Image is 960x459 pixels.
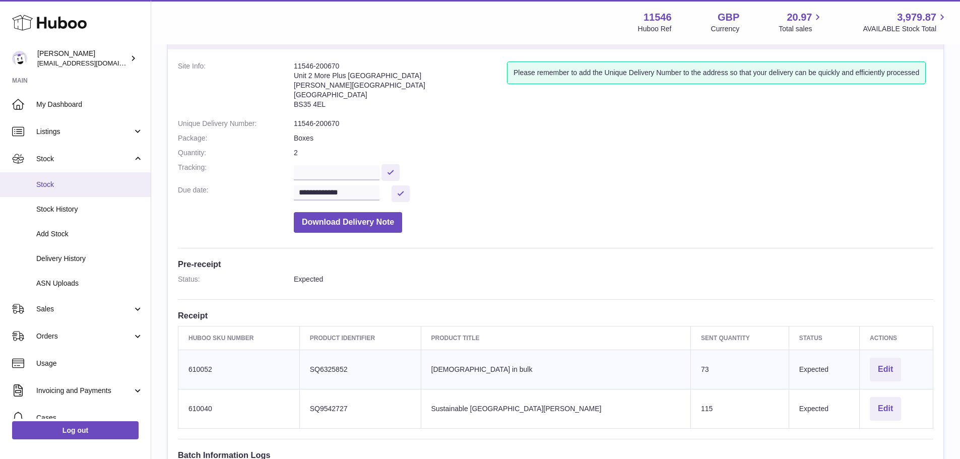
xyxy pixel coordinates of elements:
[37,59,148,67] span: [EMAIL_ADDRESS][DOMAIN_NAME]
[178,350,300,389] td: 610052
[299,389,421,428] td: SQ9542727
[294,148,933,158] dd: 2
[178,310,933,321] h3: Receipt
[789,350,859,389] td: Expected
[36,180,143,189] span: Stock
[12,421,139,439] a: Log out
[789,389,859,428] td: Expected
[178,61,294,114] dt: Site Info:
[860,326,933,350] th: Actions
[178,275,294,284] dt: Status:
[294,212,402,233] button: Download Delivery Note
[299,326,421,350] th: Product Identifier
[36,359,143,368] span: Usage
[863,11,948,34] a: 3,979.87 AVAILABLE Stock Total
[644,11,672,24] strong: 11546
[178,389,300,428] td: 610040
[36,413,143,423] span: Cases
[299,350,421,389] td: SQ6325852
[691,326,789,350] th: Sent Quantity
[12,51,27,66] img: internalAdmin-11546@internal.huboo.com
[691,389,789,428] td: 115
[37,49,128,68] div: [PERSON_NAME]
[421,389,691,428] td: Sustainable [GEOGRAPHIC_DATA][PERSON_NAME]
[718,11,739,24] strong: GBP
[36,205,143,214] span: Stock History
[178,163,294,180] dt: Tracking:
[294,61,507,114] address: 11546-200670 Unit 2 More Plus [GEOGRAPHIC_DATA] [PERSON_NAME][GEOGRAPHIC_DATA] [GEOGRAPHIC_DATA] ...
[178,119,294,128] dt: Unique Delivery Number:
[779,24,823,34] span: Total sales
[36,127,133,137] span: Listings
[779,11,823,34] a: 20.97 Total sales
[36,332,133,341] span: Orders
[638,24,672,34] div: Huboo Ref
[178,326,300,350] th: Huboo SKU Number
[36,100,143,109] span: My Dashboard
[36,229,143,239] span: Add Stock
[863,24,948,34] span: AVAILABLE Stock Total
[294,134,933,143] dd: Boxes
[36,386,133,396] span: Invoicing and Payments
[178,134,294,143] dt: Package:
[421,326,691,350] th: Product title
[897,11,936,24] span: 3,979.87
[787,11,812,24] span: 20.97
[691,350,789,389] td: 73
[789,326,859,350] th: Status
[711,24,740,34] div: Currency
[178,258,933,270] h3: Pre-receipt
[421,350,691,389] td: [DEMOGRAPHIC_DATA] in bulk
[36,154,133,164] span: Stock
[870,397,901,421] button: Edit
[507,61,926,84] div: Please remember to add the Unique Delivery Number to the address so that your delivery can be qui...
[294,119,933,128] dd: 11546-200670
[178,185,294,202] dt: Due date:
[294,275,933,284] dd: Expected
[36,304,133,314] span: Sales
[178,148,294,158] dt: Quantity:
[36,254,143,264] span: Delivery History
[870,358,901,381] button: Edit
[36,279,143,288] span: ASN Uploads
